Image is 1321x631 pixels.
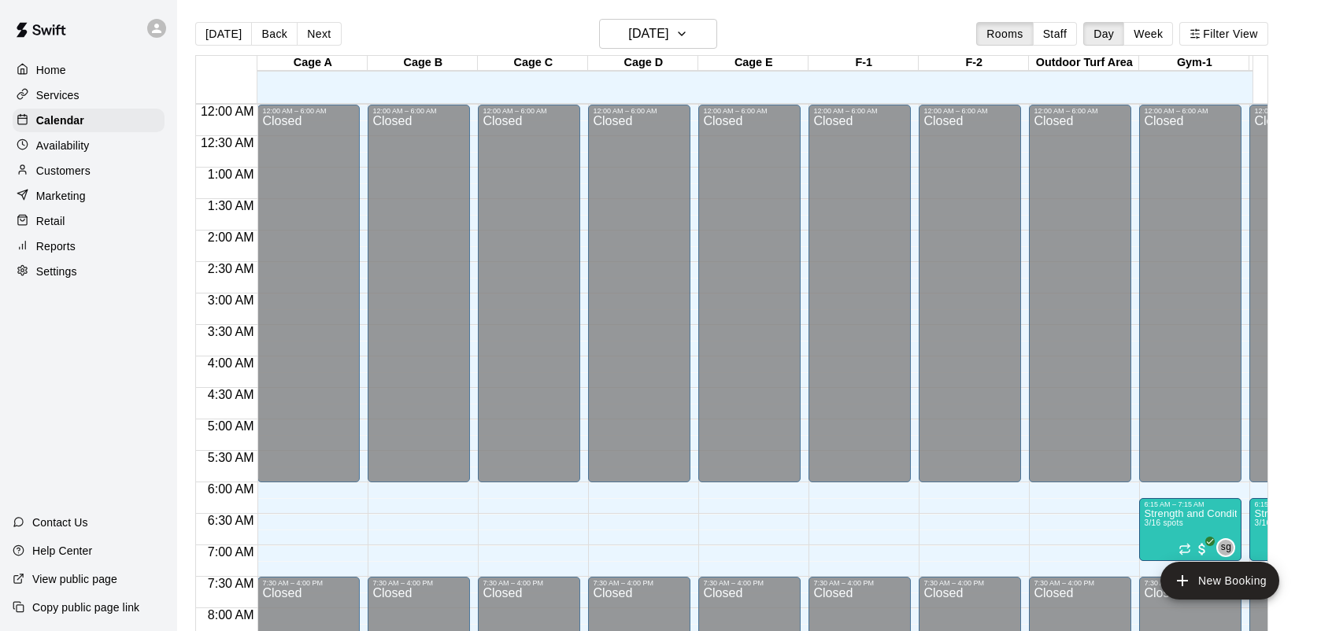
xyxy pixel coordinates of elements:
a: Services [13,83,165,107]
span: 12:00 AM [197,105,258,118]
div: F-1 [809,56,919,71]
a: Settings [13,260,165,283]
button: Rooms [976,22,1033,46]
div: 12:00 AM – 6:00 AM [483,107,575,115]
button: Staff [1033,22,1078,46]
div: 12:00 AM – 6:00 AM [1144,107,1237,115]
span: Recurring event [1179,543,1191,555]
div: 12:00 AM – 6:00 AM [593,107,686,115]
div: 12:00 AM – 6:00 AM [1034,107,1127,115]
span: 3/16 spots filled [1254,518,1293,527]
span: 3:00 AM [204,293,258,307]
span: sg [1221,540,1231,555]
div: Closed [483,115,575,488]
p: Marketing [36,188,86,204]
div: Closed [262,115,355,488]
p: Home [36,62,66,78]
p: Help Center [32,543,92,559]
div: 12:00 AM – 6:00 AM: Closed [698,105,801,482]
a: Availability [13,134,165,157]
button: add [1160,562,1279,600]
span: 3:30 AM [204,325,258,338]
p: Services [36,87,80,103]
a: Retail [13,209,165,233]
a: Customers [13,159,165,183]
div: 12:00 AM – 6:00 AM: Closed [257,105,360,482]
div: 12:00 AM – 6:00 AM: Closed [1139,105,1241,482]
div: 7:30 AM – 4:00 PM [593,579,686,587]
h6: [DATE] [628,23,668,45]
div: 12:00 AM – 6:00 AM [703,107,796,115]
span: 7:00 AM [204,545,258,559]
button: Next [297,22,341,46]
button: Filter View [1179,22,1267,46]
div: Closed [1034,115,1127,488]
a: Reports [13,234,165,258]
div: Cage A [257,56,368,71]
span: 1:00 AM [204,168,258,181]
div: 7:30 AM – 4:00 PM [813,579,906,587]
button: Week [1123,22,1173,46]
p: Calendar [36,113,84,128]
span: 8:00 AM [204,608,258,622]
div: Outdoor Turf Area [1029,56,1139,71]
div: 12:00 AM – 6:00 AM: Closed [588,105,690,482]
div: 12:00 AM – 6:00 AM: Closed [809,105,911,482]
div: 7:30 AM – 4:00 PM [923,579,1016,587]
button: [DATE] [599,19,717,49]
div: Closed [593,115,686,488]
div: steven gonzales [1216,538,1235,557]
div: Cage E [698,56,809,71]
div: Closed [372,115,465,488]
div: 6:15 AM – 7:15 AM [1144,500,1237,508]
span: 7:30 AM [204,577,258,590]
div: 7:30 AM – 4:00 PM [1034,579,1127,587]
p: Settings [36,264,77,279]
div: 7:30 AM – 4:00 PM [1144,579,1237,587]
div: 7:30 AM – 4:00 PM [372,579,465,587]
div: 12:00 AM – 6:00 AM [372,107,465,115]
button: Back [251,22,298,46]
p: View public page [32,571,117,587]
div: F-2 [919,56,1029,71]
p: Customers [36,163,91,179]
a: Marketing [13,184,165,208]
span: 12:30 AM [197,136,258,149]
div: Gym-1 [1139,56,1249,71]
div: 6:15 AM – 7:15 AM: Strength and Conditioning (13 years old and up) [1139,498,1241,561]
div: 12:00 AM – 6:00 AM [262,107,355,115]
div: 12:00 AM – 6:00 AM: Closed [919,105,1021,482]
span: 4:00 AM [204,356,258,370]
a: Calendar [13,109,165,132]
span: 5:30 AM [204,451,258,464]
div: Closed [813,115,906,488]
span: 6:30 AM [204,514,258,527]
div: Closed [1144,115,1237,488]
span: 1:30 AM [204,199,258,212]
div: 7:30 AM – 4:00 PM [703,579,796,587]
span: All customers have paid [1194,541,1210,557]
span: steven gonzales [1223,538,1235,557]
span: 4:30 AM [204,388,258,401]
span: 5:00 AM [204,419,258,433]
div: 12:00 AM – 6:00 AM: Closed [478,105,580,482]
div: 12:00 AM – 6:00 AM [813,107,906,115]
span: 2:00 AM [204,231,258,244]
div: Closed [923,115,1016,488]
p: Contact Us [32,515,88,530]
button: Day [1083,22,1124,46]
div: Cage D [588,56,698,71]
p: Reports [36,238,76,254]
button: [DATE] [195,22,252,46]
span: 2:30 AM [204,262,258,275]
div: Cage B [368,56,478,71]
div: 7:30 AM – 4:00 PM [483,579,575,587]
a: Home [13,58,165,82]
p: Retail [36,213,65,229]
